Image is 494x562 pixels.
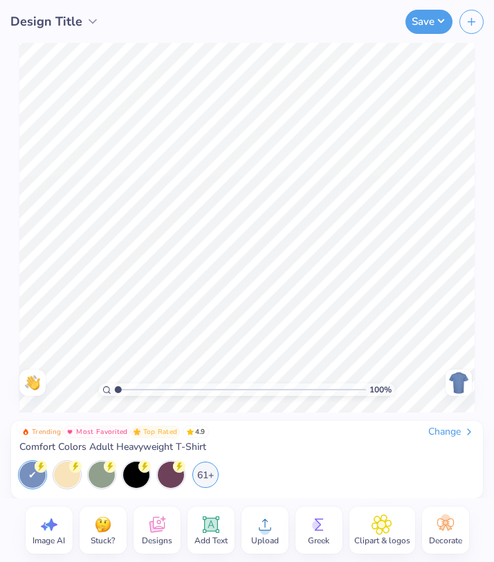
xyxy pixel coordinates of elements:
img: Back [448,372,470,394]
img: Most Favorited sort [66,428,73,435]
button: Badge Button [64,426,130,438]
div: Change [428,426,475,438]
span: Stuck? [91,535,115,546]
button: Badge Button [19,426,64,438]
span: Decorate [429,535,462,546]
img: Top Rated sort [134,428,140,435]
span: 100 % [369,383,392,396]
button: Save [405,10,452,34]
span: Clipart & logos [354,535,410,546]
div: 61+ [192,462,219,488]
span: Designs [142,535,172,546]
img: Trending sort [22,428,29,435]
img: Stuck? [93,514,113,535]
span: Greek [308,535,329,546]
span: 4.9 [183,426,209,438]
span: Add Text [194,535,228,546]
span: Most Favorited [76,428,127,435]
span: Trending [32,428,61,435]
span: Design Title [10,12,82,31]
span: Image AI [33,535,65,546]
span: Upload [251,535,279,546]
span: Top Rated [143,428,178,435]
button: Badge Button [131,426,181,438]
span: Comfort Colors Adult Heavyweight T-Shirt [19,441,206,453]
